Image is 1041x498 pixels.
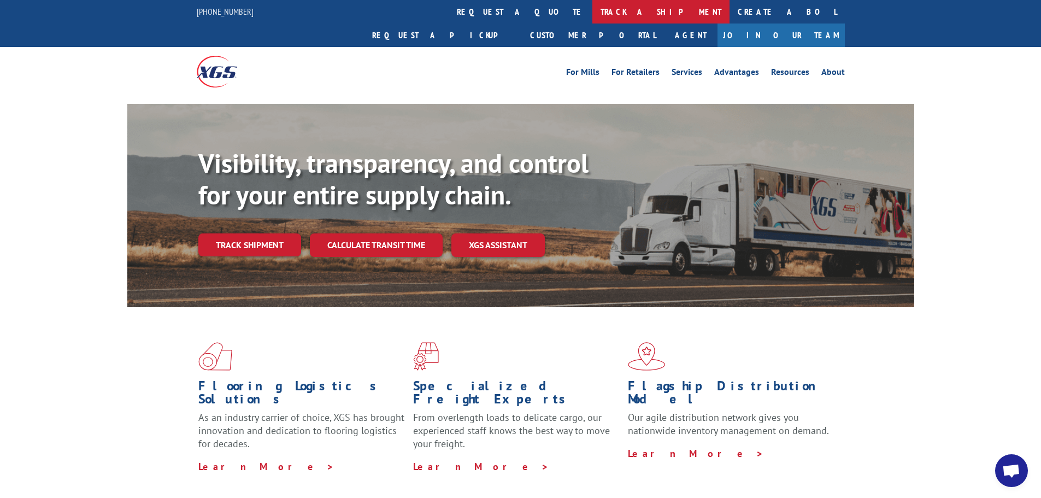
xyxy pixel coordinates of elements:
a: About [821,68,845,80]
a: For Retailers [611,68,660,80]
span: As an industry carrier of choice, XGS has brought innovation and dedication to flooring logistics... [198,411,404,450]
a: [PHONE_NUMBER] [197,6,254,17]
a: Learn More > [198,460,334,473]
a: Services [672,68,702,80]
p: From overlength loads to delicate cargo, our experienced staff knows the best way to move your fr... [413,411,620,460]
a: Track shipment [198,233,301,256]
a: Learn More > [628,447,764,460]
img: xgs-icon-flagship-distribution-model-red [628,342,666,371]
a: Join Our Team [717,24,845,47]
div: Open chat [995,454,1028,487]
b: Visibility, transparency, and control for your entire supply chain. [198,146,589,212]
a: Calculate transit time [310,233,443,257]
img: xgs-icon-total-supply-chain-intelligence-red [198,342,232,371]
span: Our agile distribution network gives you nationwide inventory management on demand. [628,411,829,437]
h1: Flagship Distribution Model [628,379,834,411]
h1: Flooring Logistics Solutions [198,379,405,411]
a: Agent [664,24,717,47]
a: Advantages [714,68,759,80]
h1: Specialized Freight Experts [413,379,620,411]
img: xgs-icon-focused-on-flooring-red [413,342,439,371]
a: XGS ASSISTANT [451,233,545,257]
a: For Mills [566,68,599,80]
a: Resources [771,68,809,80]
a: Customer Portal [522,24,664,47]
a: Request a pickup [364,24,522,47]
a: Learn More > [413,460,549,473]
